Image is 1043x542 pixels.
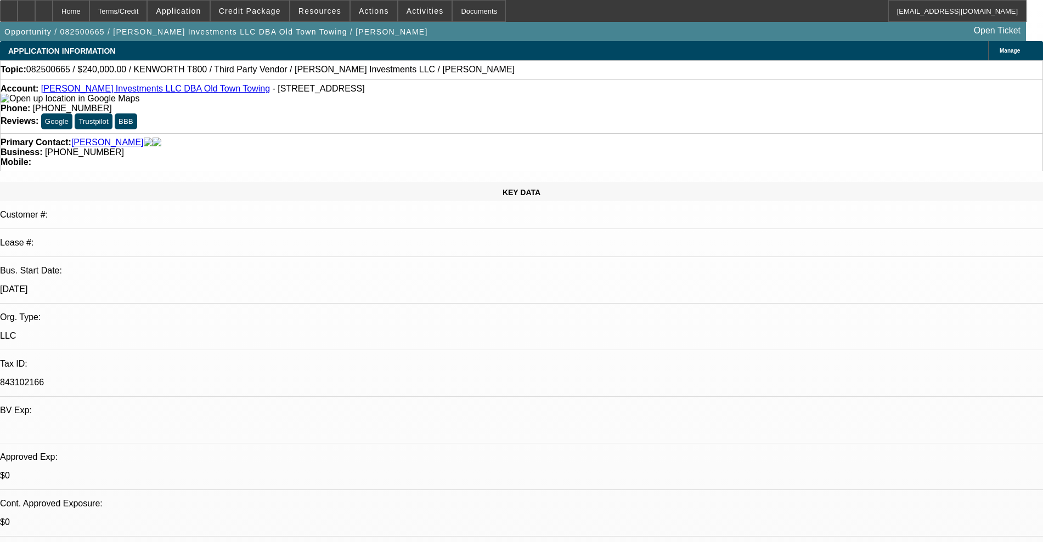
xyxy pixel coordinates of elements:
button: Activities [398,1,452,21]
img: linkedin-icon.png [153,138,161,147]
strong: Topic: [1,65,26,75]
strong: Mobile: [1,157,31,167]
button: Google [41,113,72,129]
strong: Reviews: [1,116,38,125]
a: [PERSON_NAME] Investments LLC DBA Old Town Towing [41,84,270,93]
strong: Primary Contact: [1,138,71,147]
span: Application [156,7,201,15]
strong: Account: [1,84,38,93]
button: Credit Package [211,1,289,21]
span: [PHONE_NUMBER] [45,147,124,157]
span: - [STREET_ADDRESS] [273,84,365,93]
a: [PERSON_NAME] [71,138,144,147]
span: Actions [359,7,389,15]
span: Credit Package [219,7,281,15]
button: BBB [115,113,137,129]
span: APPLICATION INFORMATION [8,47,115,55]
span: [PHONE_NUMBER] [33,104,112,113]
a: View Google Maps [1,94,139,103]
span: Activities [407,7,444,15]
span: KEY DATA [503,188,540,197]
button: Resources [290,1,349,21]
strong: Phone: [1,104,30,113]
strong: Business: [1,147,42,157]
span: Resources [298,7,341,15]
a: Open Ticket [969,21,1025,40]
button: Trustpilot [75,113,112,129]
button: Application [148,1,209,21]
button: Actions [351,1,397,21]
img: Open up location in Google Maps [1,94,139,104]
img: facebook-icon.png [144,138,153,147]
span: Manage [1000,48,1020,54]
span: Opportunity / 082500665 / [PERSON_NAME] Investments LLC DBA Old Town Towing / [PERSON_NAME] [4,27,428,36]
span: 082500665 / $240,000.00 / KENWORTH T800 / Third Party Vendor / [PERSON_NAME] Investments LLC / [P... [26,65,515,75]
